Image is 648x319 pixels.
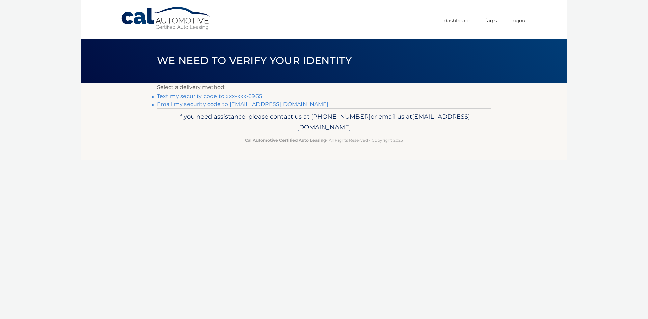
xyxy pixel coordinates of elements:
[311,113,371,121] span: [PHONE_NUMBER]
[161,137,487,144] p: - All Rights Reserved - Copyright 2025
[485,15,497,26] a: FAQ's
[161,111,487,133] p: If you need assistance, please contact us at: or email us at
[157,101,329,107] a: Email my security code to [EMAIL_ADDRESS][DOMAIN_NAME]
[157,83,491,92] p: Select a delivery method:
[120,7,212,31] a: Cal Automotive
[157,54,352,67] span: We need to verify your identity
[157,93,262,99] a: Text my security code to xxx-xxx-6965
[245,138,326,143] strong: Cal Automotive Certified Auto Leasing
[511,15,528,26] a: Logout
[444,15,471,26] a: Dashboard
